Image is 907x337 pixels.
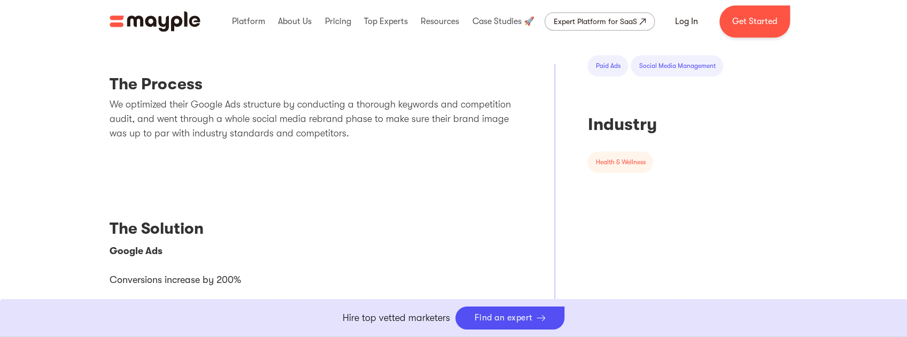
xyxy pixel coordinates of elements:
[110,11,200,32] img: Mayple logo
[343,311,450,325] p: Hire top vetted marketers
[110,76,523,97] h3: The Process
[229,4,268,39] div: Platform
[322,4,353,39] div: Pricing
[587,114,723,135] div: Industry
[275,4,314,39] div: About Us
[110,246,162,256] strong: Google Ads
[639,60,715,71] div: social media management
[715,213,907,337] iframe: Chat Widget
[545,12,655,30] a: Expert Platform for SaaS
[475,313,533,323] div: Find an expert
[110,219,523,244] h4: The Solution
[662,9,711,34] a: Log In
[418,4,462,39] div: Resources
[110,267,523,293] li: Conversions increase by 200%
[110,11,200,32] a: home
[361,4,410,39] div: Top Experts
[719,5,790,37] a: Get Started
[110,97,523,141] p: We optimized their Google Ads structure by conducting a thorough keywords and competition audit, ...
[554,15,637,28] div: Expert Platform for SaaS
[595,157,645,167] div: health & wellness
[595,60,620,71] div: paid ads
